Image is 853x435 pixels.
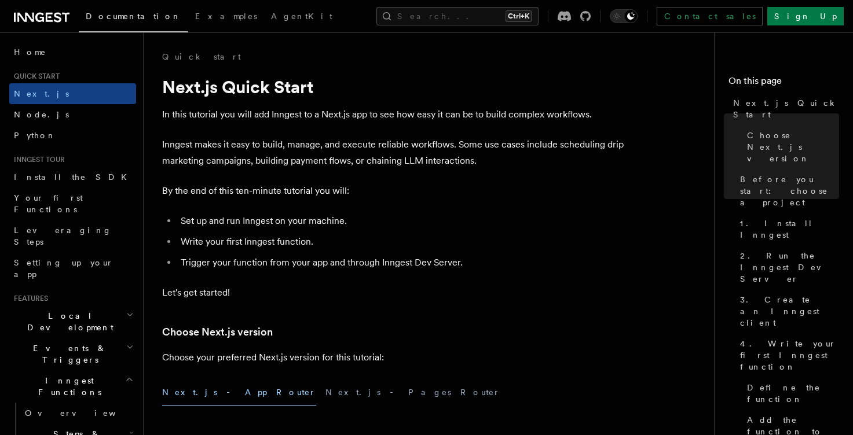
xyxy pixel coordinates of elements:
span: Inngest tour [9,155,65,164]
span: Node.js [14,110,69,119]
span: Python [14,131,56,140]
a: Python [9,125,136,146]
span: Overview [25,408,144,418]
span: Features [9,294,48,303]
span: Install the SDK [14,172,134,182]
a: Choose Next.js version [162,324,273,340]
span: 3. Create an Inngest client [740,294,839,329]
a: Define the function [742,377,839,410]
a: 2. Run the Inngest Dev Server [735,245,839,289]
a: Home [9,42,136,62]
button: Inngest Functions [9,370,136,403]
kbd: Ctrl+K [506,10,532,22]
span: Before you start: choose a project [740,174,839,208]
a: Your first Functions [9,187,136,220]
p: Let's get started! [162,285,625,301]
span: Leveraging Steps [14,226,112,246]
span: Next.js [14,89,69,98]
span: 1. Install Inngest [740,217,839,241]
h4: On this page [728,74,839,93]
a: 3. Create an Inngest client [735,289,839,333]
p: By the end of this ten-minute tutorial you will: [162,183,625,199]
a: 1. Install Inngest [735,213,839,245]
a: Next.js Quick Start [728,93,839,125]
a: Setting up your app [9,252,136,285]
span: 4. Write your first Inngest function [740,338,839,373]
button: Next.js - Pages Router [325,379,500,405]
a: Documentation [79,3,188,32]
a: Choose Next.js version [742,125,839,169]
span: Examples [195,12,257,21]
button: Next.js - App Router [162,379,316,405]
span: Next.js Quick Start [733,97,839,120]
li: Set up and run Inngest on your machine. [177,213,625,229]
a: Node.js [9,104,136,125]
span: Home [14,46,46,58]
span: Events & Triggers [9,342,126,366]
button: Local Development [9,305,136,338]
p: Choose your preferred Next.js version for this tutorial: [162,349,625,366]
a: 4. Write your first Inngest function [735,333,839,377]
h1: Next.js Quick Start [162,76,625,97]
button: Search...Ctrl+K [376,7,539,25]
a: Leveraging Steps [9,220,136,252]
span: Choose Next.js version [747,130,839,164]
a: Overview [20,403,136,423]
li: Trigger your function from your app and through Inngest Dev Server. [177,255,625,271]
a: AgentKit [264,3,339,31]
li: Write your first Inngest function. [177,234,625,250]
span: AgentKit [271,12,332,21]
p: In this tutorial you will add Inngest to a Next.js app to see how easy it can be to build complex... [162,106,625,123]
span: Quick start [9,72,60,81]
span: Setting up your app [14,258,114,279]
a: Contact sales [657,7,763,25]
a: Quick start [162,51,241,62]
span: Define the function [747,382,839,405]
p: Inngest makes it easy to build, manage, and execute reliable workflows. Some use cases include sc... [162,137,625,169]
span: 2. Run the Inngest Dev Server [740,250,839,285]
a: Examples [188,3,264,31]
a: Install the SDK [9,167,136,187]
button: Events & Triggers [9,338,136,370]
a: Before you start: choose a project [735,169,839,213]
a: Next.js [9,83,136,104]
span: Documentation [86,12,181,21]
span: Local Development [9,310,126,333]
a: Sign Up [767,7,844,25]
span: Your first Functions [14,193,83,214]
button: Toggle dark mode [610,9,638,23]
span: Inngest Functions [9,375,125,398]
